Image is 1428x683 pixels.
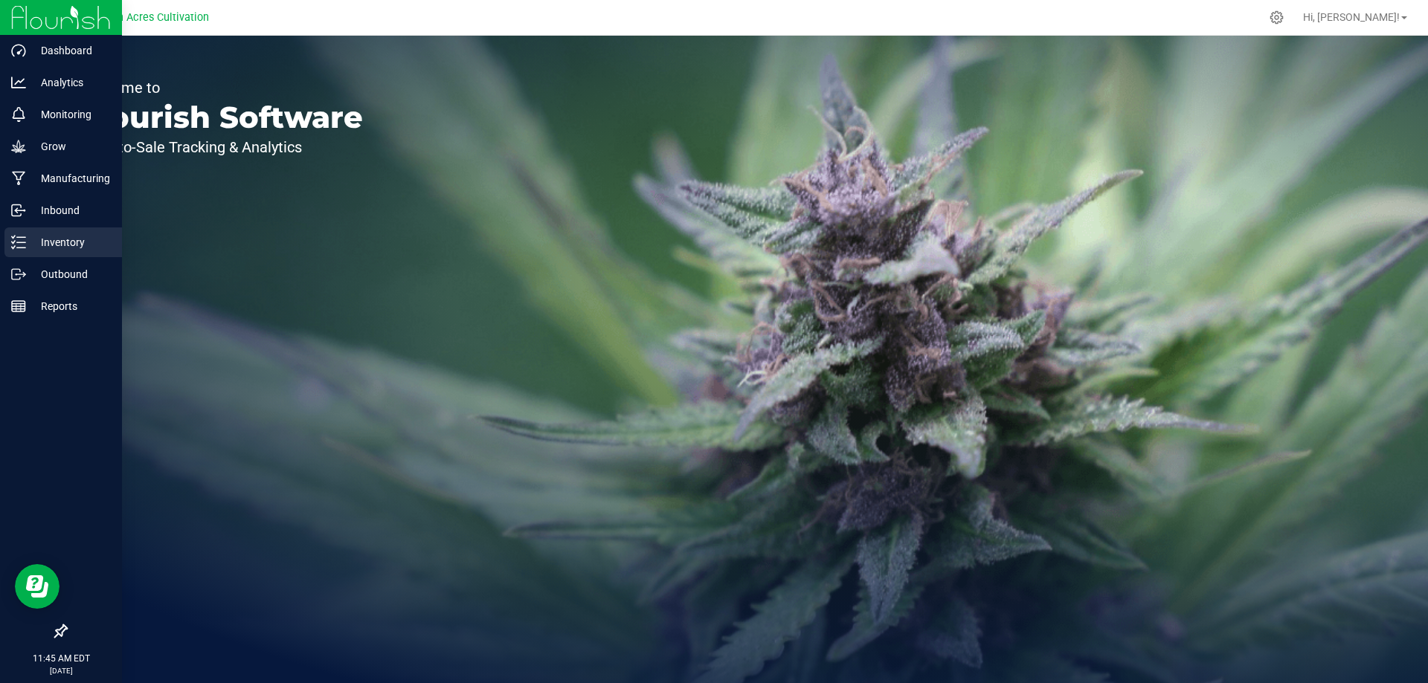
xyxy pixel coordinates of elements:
div: Manage settings [1267,10,1286,25]
p: Reports [26,297,115,315]
p: [DATE] [7,665,115,676]
inline-svg: Outbound [11,267,26,282]
p: Analytics [26,74,115,91]
inline-svg: Dashboard [11,43,26,58]
p: Outbound [26,265,115,283]
p: Monitoring [26,106,115,123]
p: Inbound [26,201,115,219]
span: Green Acres Cultivation [94,11,209,24]
span: Hi, [PERSON_NAME]! [1303,11,1400,23]
inline-svg: Analytics [11,75,26,90]
p: Manufacturing [26,169,115,187]
p: 11:45 AM EDT [7,652,115,665]
p: Welcome to [80,80,363,95]
p: Grow [26,137,115,155]
iframe: Resource center [15,564,59,609]
inline-svg: Reports [11,299,26,314]
p: Seed-to-Sale Tracking & Analytics [80,140,363,155]
p: Dashboard [26,42,115,59]
p: Flourish Software [80,103,363,132]
inline-svg: Monitoring [11,107,26,122]
inline-svg: Inventory [11,235,26,250]
inline-svg: Grow [11,139,26,154]
inline-svg: Manufacturing [11,171,26,186]
inline-svg: Inbound [11,203,26,218]
p: Inventory [26,233,115,251]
